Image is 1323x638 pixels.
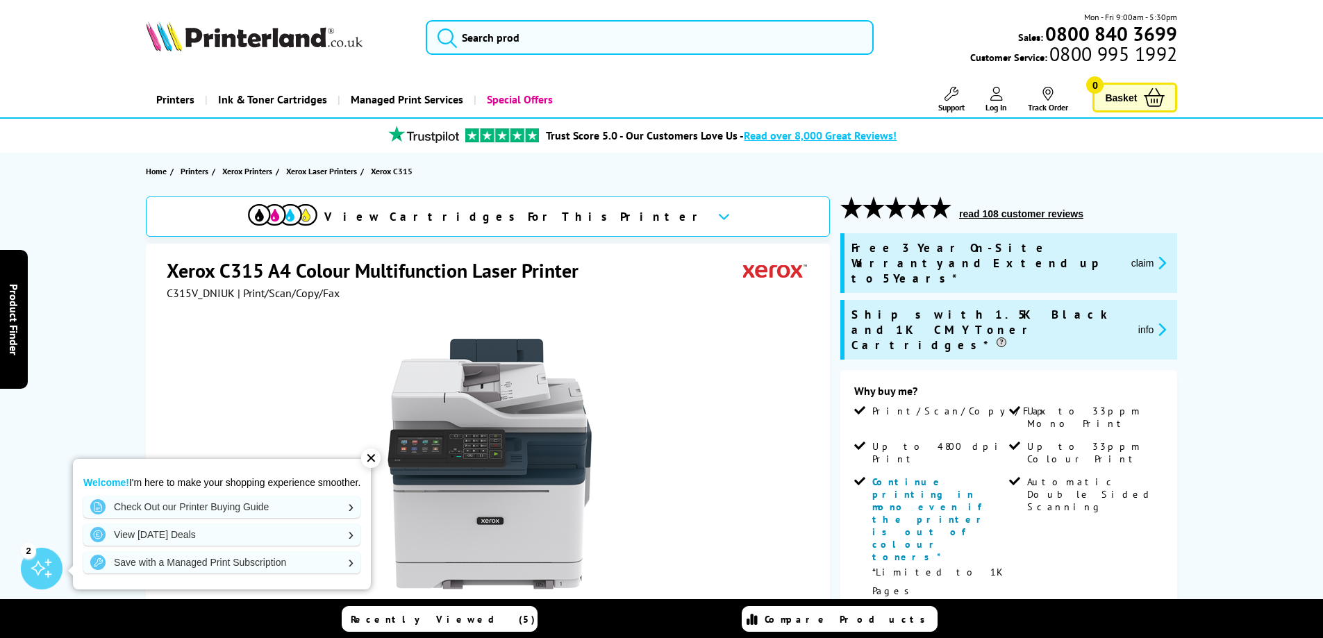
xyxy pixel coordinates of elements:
[872,563,1006,601] p: *Limited to 1K Pages
[167,286,235,300] span: C315V_DNIUK
[83,551,360,573] a: Save with a Managed Print Subscription
[286,164,357,178] span: Xerox Laser Printers
[955,208,1088,220] button: read 108 customer reviews
[83,523,360,546] a: View [DATE] Deals
[851,307,1127,353] span: Ships with 1.5K Black and 1K CMY Toner Cartridges*
[872,405,1051,417] span: Print/Scan/Copy/Fax
[1084,10,1177,24] span: Mon - Fri 9:00am - 5:30pm
[351,613,535,626] span: Recently Viewed (5)
[83,496,360,518] a: Check Out our Printer Buying Guide
[181,164,212,178] a: Printers
[371,166,413,176] span: Xerox C315
[1092,83,1177,112] a: Basket 0
[426,20,874,55] input: Search prod
[743,258,807,283] img: Xerox
[248,204,317,226] img: cmyk-icon.svg
[338,82,474,117] a: Managed Print Services
[851,240,1120,286] span: Free 3 Year On-Site Warranty and Extend up to 5 Years*
[1134,321,1171,337] button: promo-description
[7,283,21,355] span: Product Finder
[361,448,381,468] div: ✕
[146,164,170,178] a: Home
[465,128,539,142] img: trustpilot rating
[742,606,938,632] a: Compare Products
[146,164,167,178] span: Home
[970,47,1177,64] span: Customer Service:
[1045,21,1177,47] b: 0800 840 3699
[938,102,965,112] span: Support
[938,87,965,112] a: Support
[146,21,409,54] a: Printerland Logo
[1086,76,1104,94] span: 0
[1027,405,1160,430] span: Up to 33ppm Mono Print
[985,102,1007,112] span: Log In
[546,128,897,142] a: Trust Score 5.0 - Our Customers Love Us -Read over 8,000 Great Reviews!
[205,82,338,117] a: Ink & Toner Cartridges
[474,82,563,117] a: Special Offers
[1018,31,1043,44] span: Sales:
[872,476,989,563] span: Continue printing in mono even if the printer is out of colour toners*
[765,613,933,626] span: Compare Products
[146,82,205,117] a: Printers
[985,87,1007,112] a: Log In
[324,209,706,224] span: View Cartridges For This Printer
[83,476,360,489] p: I'm here to make your shopping experience smoother.
[1027,476,1160,513] span: Automatic Double Sided Scanning
[1043,27,1177,40] a: 0800 840 3699
[21,543,36,558] div: 2
[744,128,897,142] span: Read over 8,000 Great Reviews!
[353,328,626,600] img: Xerox C315
[238,286,340,300] span: | Print/Scan/Copy/Fax
[854,384,1163,405] div: Why buy me?
[382,126,465,143] img: trustpilot rating
[342,606,538,632] a: Recently Viewed (5)
[1047,47,1177,60] span: 0800 995 1992
[1028,87,1068,112] a: Track Order
[1127,255,1171,271] button: promo-description
[286,164,360,178] a: Xerox Laser Printers
[1105,88,1137,107] span: Basket
[83,477,129,488] strong: Welcome!
[1027,440,1160,465] span: Up to 33ppm Colour Print
[222,164,272,178] span: Xerox Printers
[181,164,208,178] span: Printers
[872,440,1006,465] span: Up to 4800 dpi Print
[146,21,363,51] img: Printerland Logo
[167,258,592,283] h1: Xerox C315 A4 Colour Multifunction Laser Printer
[218,82,327,117] span: Ink & Toner Cartridges
[222,164,276,178] a: Xerox Printers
